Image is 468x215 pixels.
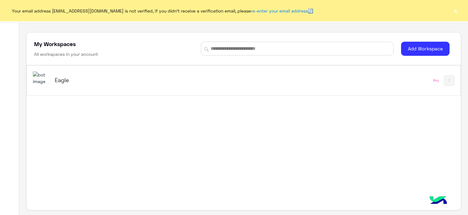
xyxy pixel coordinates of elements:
[251,8,308,13] a: re-enter your email address
[452,8,459,14] button: ×
[33,71,50,85] img: 713415422032625
[34,40,76,48] h5: My Workspaces
[34,51,98,57] h6: All workspaces in your account
[55,76,206,84] h5: Eagle
[401,42,450,56] button: Add Workspace
[433,78,439,83] div: Pro
[427,190,449,212] img: hulul-logo.png
[12,8,313,14] span: Your email address [EMAIL_ADDRESS][DOMAIN_NAME] is not verified, if you didn't receive a verifica...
